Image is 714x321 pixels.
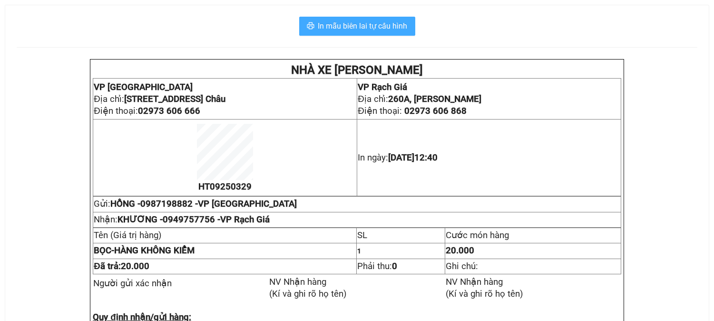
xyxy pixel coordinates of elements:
[414,152,438,163] span: 12:40
[110,199,297,209] span: HỒNG -
[404,106,467,116] span: 02973 606 868
[358,106,466,116] span: Điện thoại:
[94,214,270,225] span: Nhận:
[307,22,314,31] span: printer
[318,20,408,32] span: In mẫu biên lai tự cấu hình
[94,245,195,256] strong: HÀNG KHÔNG KIỂM
[446,261,478,271] span: Ghi chú:
[358,94,481,104] span: Địa chỉ:
[163,214,270,225] span: 0949757756 -
[358,82,407,92] span: VP Rạch Giá
[124,94,225,104] strong: [STREET_ADDRESS] Châu
[357,261,397,271] span: Phải thu:
[388,152,438,163] span: [DATE]
[269,277,326,287] span: NV Nhận hàng
[94,245,111,256] span: BỌC
[392,261,397,271] strong: 0
[140,199,297,209] span: 0987198882 -
[357,247,361,255] span: 1
[198,181,252,192] span: HT09250329
[94,245,114,256] span: -
[388,94,481,104] strong: 260A, [PERSON_NAME]
[220,214,270,225] span: VP Rạch Giá
[121,261,149,271] span: 20.000
[269,289,347,299] span: (Kí và ghi rõ họ tên)
[94,94,225,104] span: Địa chỉ:
[291,63,423,77] strong: NHÀ XE [PERSON_NAME]
[94,199,297,209] span: Gửi:
[138,106,200,116] span: 02973 606 666
[357,230,367,241] span: SL
[117,214,270,225] span: KHƯƠNG -
[446,289,523,299] span: (Kí và ghi rõ họ tên)
[94,82,193,92] span: VP [GEOGRAPHIC_DATA]
[198,199,297,209] span: VP [GEOGRAPHIC_DATA]
[446,230,509,241] span: Cước món hàng
[299,17,415,36] button: printerIn mẫu biên lai tự cấu hình
[94,230,162,241] span: Tên (Giá trị hàng)
[446,245,474,256] span: 20.000
[93,278,172,289] span: Người gửi xác nhận
[94,261,149,271] span: Đã trả:
[358,152,438,163] span: In ngày:
[446,277,503,287] span: NV Nhận hàng
[94,106,200,116] span: Điện thoại:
